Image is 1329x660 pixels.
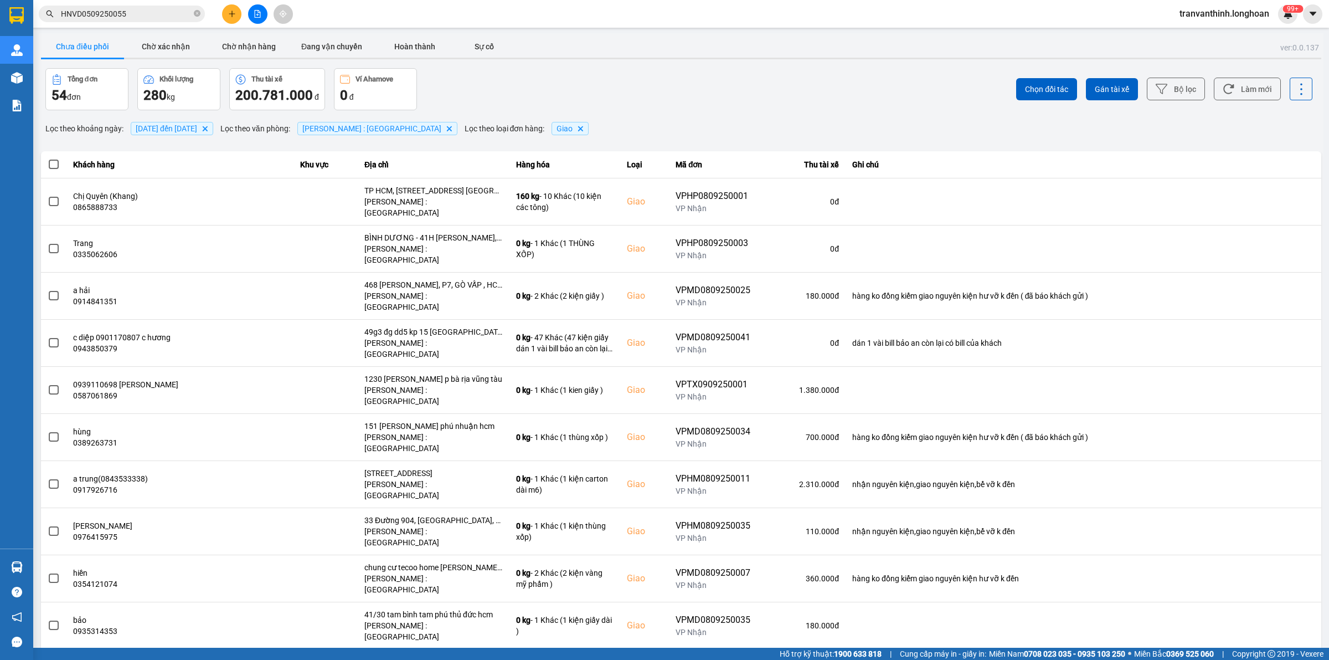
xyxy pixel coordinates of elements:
[364,526,503,548] div: [PERSON_NAME] : [GEOGRAPHIC_DATA]
[228,10,236,18] span: plus
[764,573,839,584] div: 360.000 đ
[364,326,503,337] div: 49g3 đg dd5 kp 15 [GEOGRAPHIC_DATA] q12 hcm
[364,279,503,290] div: 468 [PERSON_NAME], P7, GÒ VẤP , HCM
[516,238,614,260] div: - 1 Khác (1 THÙNG XỐP)
[194,9,200,19] span: close-circle
[251,75,282,83] div: Thu tài xế
[627,336,662,350] div: Giao
[676,566,750,580] div: VPMD0809250007
[516,432,614,443] div: - 1 Khác (1 thùng xốp )
[627,478,662,491] div: Giao
[676,378,750,391] div: VPTX0909250001
[11,44,23,56] img: warehouse-icon
[676,613,750,627] div: VPMD0809250035
[890,648,892,660] span: |
[627,383,662,397] div: Giao
[73,238,287,249] div: Trang
[61,8,192,20] input: Tìm tên, số ĐT hoặc mã đơn
[1147,78,1205,100] button: Bộ lọc
[1282,5,1303,13] sup: 209
[676,472,750,485] div: VPHM0809250011
[73,379,287,390] div: 0939110698 [PERSON_NAME]
[364,232,503,243] div: BÌNH DƯƠNG - 41H [PERSON_NAME], [GEOGRAPHIC_DATA], [GEOGRAPHIC_DATA]
[764,196,839,207] div: 0 đ
[516,385,614,396] div: - 1 Khác (1 kien giấy )
[676,519,750,533] div: VPHM0809250035
[12,587,22,597] span: question-circle
[364,620,503,642] div: [PERSON_NAME] : [GEOGRAPHIC_DATA]
[334,68,417,110] button: Ví Ahamove0 đ
[279,10,287,18] span: aim
[73,615,287,626] div: bảo
[202,125,208,132] svg: Delete
[516,473,614,495] div: - 1 Khác (1 kiện carton dài m6)
[900,648,986,660] span: Cung cấp máy in - giấy in:
[364,609,503,620] div: 41/30 tam bình tam phú thủ đức hcm
[11,561,23,573] img: warehouse-icon
[852,290,1315,301] div: hàng ko đồng kiểm giao nguyên kiện hư vỡ k đền ( đã báo khách gửi )
[1024,649,1125,658] strong: 0708 023 035 - 0935 103 250
[676,237,750,250] div: VPHP0809250003
[852,526,1315,537] div: nhận nguyên kiện,giao nguyên kiện,bể vỡ k đền
[764,479,839,490] div: 2.310.000 đ
[143,86,214,104] div: kg
[207,35,290,58] button: Chờ nhận hàng
[73,296,287,307] div: 0914841351
[764,526,839,537] div: 110.000 đ
[676,284,750,297] div: VPMD0809250025
[373,35,456,58] button: Hoàn thành
[66,151,294,178] th: Khách hàng
[1308,9,1318,19] span: caret-down
[229,68,325,110] button: Thu tài xế200.781.000 đ
[1025,84,1068,95] span: Chọn đối tác
[676,580,750,591] div: VP Nhận
[516,567,614,590] div: - 2 Khác (2 kiện vàng mỹ phẩm )
[302,124,441,133] span: Hồ Chí Minh : Kho Quận 12
[364,479,503,501] div: [PERSON_NAME] : [GEOGRAPHIC_DATA]
[516,239,530,248] span: 0 kg
[73,531,287,543] div: 0976415975
[1171,7,1278,21] span: tranvanthinh.longhoan
[220,122,290,135] span: Lọc theo văn phòng :
[1128,652,1131,656] span: ⚪️
[446,125,452,132] svg: Delete
[51,86,122,104] div: đơn
[159,75,193,83] div: Khối lượng
[676,297,750,308] div: VP Nhận
[577,125,584,132] svg: Delete
[136,124,197,133] span: 01/08/2025 đến 11/09/2025
[516,386,530,395] span: 0 kg
[73,191,287,202] div: Chị Quyên (Khang)
[516,616,530,625] span: 0 kg
[516,615,614,637] div: - 1 Khác (1 kiện giấy dài )
[676,485,750,497] div: VP Nhận
[1134,648,1214,660] span: Miền Bắc
[557,124,573,133] span: Giao
[73,332,287,343] div: c diệp 0901170807 c hương
[627,242,662,255] div: Giao
[137,68,220,110] button: Khối lượng280kg
[364,385,503,407] div: [PERSON_NAME] : [GEOGRAPHIC_DATA]
[552,122,589,135] span: Giao, close by backspace
[46,10,54,18] span: search
[764,432,839,443] div: 700.000 đ
[340,88,348,103] span: 0
[45,122,123,135] span: Lọc theo khoảng ngày :
[235,86,319,104] div: đ
[516,474,530,483] span: 0 kg
[364,185,503,196] div: TP HCM, [STREET_ADDRESS] [GEOGRAPHIC_DATA], [GEOGRAPHIC_DATA]
[12,612,22,622] span: notification
[73,579,287,590] div: 0354121074
[51,88,67,103] span: 54
[364,290,503,313] div: [PERSON_NAME] : [GEOGRAPHIC_DATA]
[509,151,620,178] th: Hàng hóa
[73,390,287,401] div: 0587061869
[194,10,200,17] span: close-circle
[45,68,128,110] button: Tổng đơn54đơn
[364,337,503,360] div: [PERSON_NAME] : [GEOGRAPHIC_DATA]
[627,619,662,632] div: Giao
[358,151,509,178] th: Địa chỉ
[834,649,882,658] strong: 1900 633 818
[516,520,614,543] div: - 1 Khác (1 kiện thùng xốp)
[297,122,457,135] span: Hồ Chí Minh : Kho Quận 12, close by backspace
